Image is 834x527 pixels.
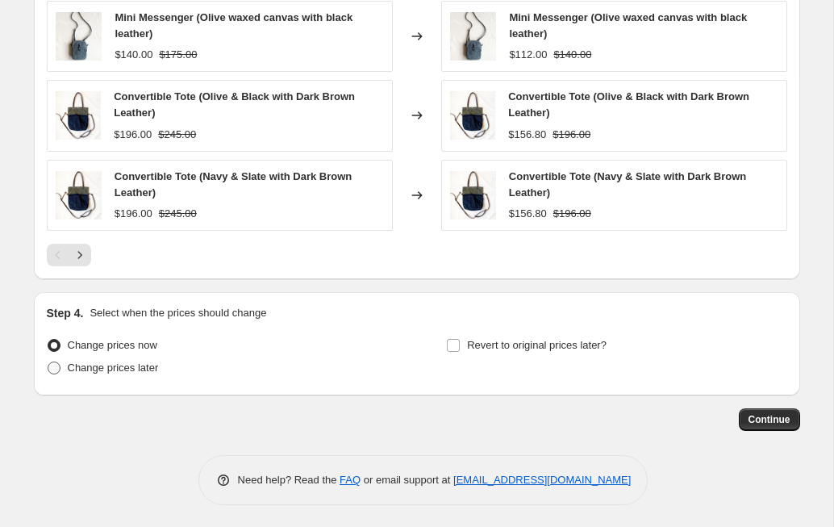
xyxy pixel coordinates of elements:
strike: $140.00 [553,47,591,63]
a: FAQ [340,474,361,486]
span: Revert to original prices later? [467,339,607,351]
div: $112.00 [509,47,547,63]
strike: $245.00 [159,206,197,222]
button: Next [69,244,91,266]
img: oliveandblack_f0500c37-5109-4509-8df8-87862d772b88_80x.jpg [450,171,496,220]
strike: $175.00 [159,47,197,63]
span: Change prices later [68,362,159,374]
span: Convertible Tote (Navy & Slate with Dark Brown Leather) [509,170,746,199]
h2: Step 4. [47,305,84,321]
img: IMG_2214_80x.jpg [450,12,497,61]
strike: $196.00 [553,206,591,222]
div: $156.80 [508,127,546,143]
span: Need help? Read the [238,474,340,486]
img: oliveandblack_f0500c37-5109-4509-8df8-87862d772b88_80x.jpg [56,171,102,220]
span: Convertible Tote (Olive & Black with Dark Brown Leather) [508,90,749,119]
strike: $245.00 [158,127,196,143]
div: $196.00 [114,127,152,143]
span: Convertible Tote (Olive & Black with Dark Brown Leather) [114,90,355,119]
img: oliveandblack_f0500c37-5109-4509-8df8-87862d772b88_80x.jpg [56,91,102,140]
strike: $196.00 [553,127,590,143]
span: Mini Messenger (Olive waxed canvas with black leather) [115,11,352,40]
div: $140.00 [115,47,152,63]
nav: Pagination [47,244,91,266]
button: Continue [739,408,800,431]
span: or email support at [361,474,453,486]
div: $196.00 [115,206,152,222]
div: $156.80 [509,206,547,222]
a: [EMAIL_ADDRESS][DOMAIN_NAME] [453,474,631,486]
span: Mini Messenger (Olive waxed canvas with black leather) [509,11,747,40]
p: Select when the prices should change [90,305,266,321]
span: Change prices now [68,339,157,351]
span: Continue [749,413,790,426]
img: IMG_2214_80x.jpg [56,12,102,61]
img: oliveandblack_f0500c37-5109-4509-8df8-87862d772b88_80x.jpg [450,91,496,140]
span: Convertible Tote (Navy & Slate with Dark Brown Leather) [115,170,352,199]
